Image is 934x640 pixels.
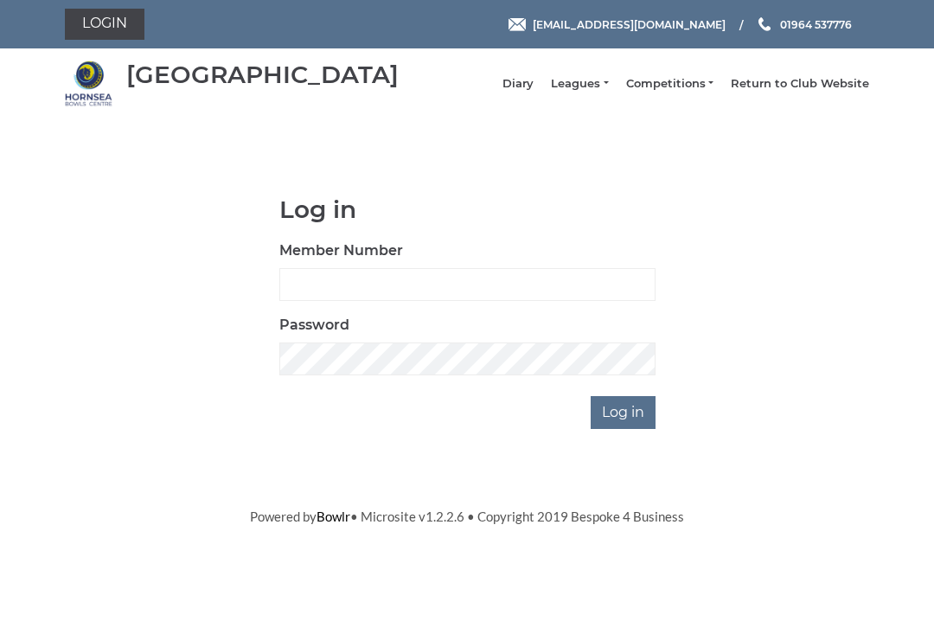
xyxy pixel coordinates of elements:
a: Return to Club Website [731,76,869,92]
span: 01964 537776 [780,17,852,30]
a: Email [EMAIL_ADDRESS][DOMAIN_NAME] [509,16,726,33]
a: Bowlr [317,509,350,524]
a: Login [65,9,144,40]
img: Hornsea Bowls Centre [65,60,112,107]
label: Password [279,315,349,336]
label: Member Number [279,240,403,261]
span: Powered by • Microsite v1.2.2.6 • Copyright 2019 Bespoke 4 Business [250,509,684,524]
a: Leagues [551,76,608,92]
span: [EMAIL_ADDRESS][DOMAIN_NAME] [533,17,726,30]
a: Phone us 01964 537776 [756,16,852,33]
div: [GEOGRAPHIC_DATA] [126,61,399,88]
a: Diary [502,76,534,92]
img: Email [509,18,526,31]
input: Log in [591,396,656,429]
h1: Log in [279,196,656,223]
img: Phone us [758,17,771,31]
a: Competitions [626,76,713,92]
